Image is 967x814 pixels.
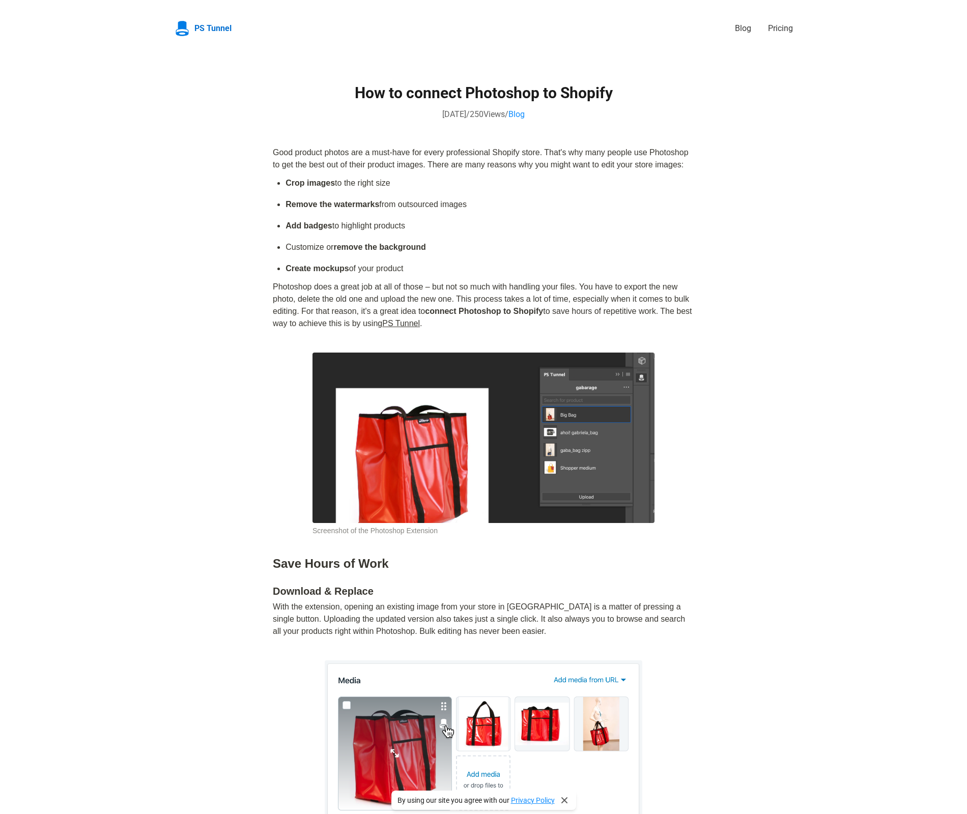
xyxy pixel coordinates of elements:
[470,109,505,119] span: 250 Views
[382,319,420,328] a: PS Tunnel
[442,109,466,119] time: [DATE]
[286,259,695,278] li: of your product
[511,796,555,804] a: Privacy Policy
[425,307,543,315] b: connect Photoshop to Shopify
[286,221,332,230] b: Add badges
[272,599,695,639] p: With the extension, opening an existing image from your store in [GEOGRAPHIC_DATA] is a matter of...
[286,195,695,214] li: from outsourced images
[768,22,793,35] a: Pricing
[312,523,655,539] figcaption: Screenshot of the Photoshop Extension
[286,264,349,273] b: Create mockups
[333,243,425,251] b: remove the background
[286,174,695,192] li: to the right size
[273,557,389,570] b: Save Hours of Work
[272,279,695,331] p: Photoshop does a great job at all of those – but not so much with handling your files. You have t...
[735,22,760,35] a: Blog
[312,353,655,523] img: Screenshot of the Photoshop Extension
[286,179,335,187] b: Crop images
[174,108,793,121] div: / /
[286,217,695,235] li: to highlight products
[286,200,379,209] b: Remove the watermarks
[194,22,232,35] span: PS Tunnel
[508,109,525,119] a: Blog
[273,586,374,597] b: Download & Replace
[174,81,793,104] h1: How to connect Photoshop to Shopify
[286,238,695,256] li: Customize or
[272,145,695,172] p: Good product photos are a must-have for every professional Shopify store. That's why many people ...
[397,795,555,806] div: By using our site you agree with our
